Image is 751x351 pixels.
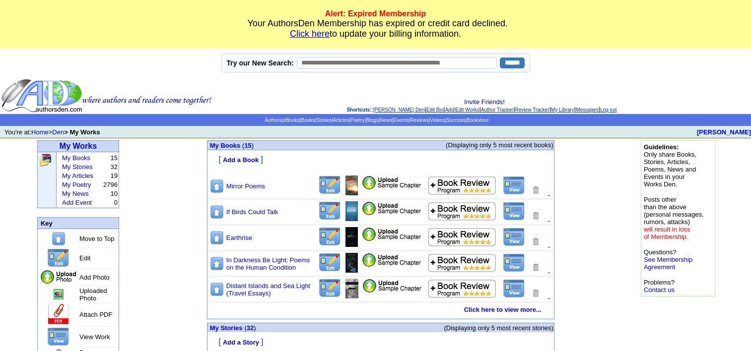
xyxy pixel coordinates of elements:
[362,227,421,241] img: Add Attachment PDF
[52,128,64,136] a: Den
[428,279,497,298] img: Add to Book Review Program
[79,274,110,281] font: Add Photo
[261,155,263,164] font: ]
[410,117,429,123] a: Reviews
[428,253,497,272] img: Add to Book Review Program
[548,291,550,299] a: .
[481,107,514,113] a: Author Tracker
[111,154,118,162] font: 15
[111,163,118,171] font: 32
[362,279,422,293] img: Add Attachment PDF
[548,214,550,222] a: .
[644,286,675,293] a: Contact us
[62,172,93,179] a: My Articles
[290,29,330,39] a: Click here
[644,143,679,151] b: Guidelines:
[208,333,211,337] img: shim.gif
[446,117,465,123] a: Success
[428,176,497,195] img: Add to Book Review Program
[265,117,281,123] a: Authors
[79,311,112,318] font: Attach PDF
[318,279,341,298] img: Edit this Title
[208,151,211,154] img: shim.gif
[548,188,550,196] a: .
[644,226,690,240] font: will result in loss of Membership.
[226,234,252,241] a: Earthrise
[209,256,224,271] img: Move to top
[60,142,97,150] a: My Works
[445,107,479,113] a: Add/Edit Works
[644,143,696,188] font: Only share Books, Stories, Articles, Poems, News and Events in your Works Den.
[697,128,751,136] b: [PERSON_NAME]
[345,227,358,247] img: Add/Remove Photo
[318,253,341,272] img: Edit this Title
[227,59,294,67] label: Try our New Search:
[252,142,254,149] span: )
[31,128,49,136] a: Home
[345,253,358,273] img: Add/Remove Photo
[210,142,240,149] font: My Books
[223,156,259,164] font: Add a Book
[47,248,70,268] img: Edit this Title
[261,338,263,346] font: ]
[114,199,118,206] font: 0
[345,279,358,298] img: Add/Remove Photo
[208,348,211,351] img: shim.gif
[209,204,224,220] img: Move to top
[428,228,497,246] img: Add to Book Review Program
[103,181,118,188] font: 2796
[1,78,211,113] img: header_logo2.gif
[219,155,221,164] font: [
[62,190,88,197] a: My News
[503,176,525,195] img: View this Title
[503,279,525,298] img: View this Title
[548,239,550,248] font: .
[467,117,489,123] a: Bookstore
[54,289,64,299] img: Add/Remove Photo
[219,338,221,346] font: [
[210,141,240,149] a: My Books
[548,265,550,274] font: .
[79,333,110,341] font: View Work
[47,304,70,325] img: Add Attachment
[64,128,100,136] b: > My Works
[209,282,224,297] img: Move to top
[644,248,692,271] font: Questions?
[551,107,574,113] a: My Library
[316,117,332,123] a: Stories
[247,324,254,332] a: 32
[62,199,92,206] a: Add Event
[366,117,378,123] a: Blogs
[79,254,90,262] font: Edit
[226,208,278,216] a: If Birds Could Talk
[223,338,259,346] a: Add a Story
[208,315,211,318] img: shim.gif
[208,170,211,173] img: shim.gif
[62,154,90,162] a: My Books
[210,324,243,332] a: My Stories
[345,201,358,221] img: Add/Remove Photo
[318,175,341,195] img: Edit this Title
[464,306,542,313] a: Click here to view more...
[226,282,310,297] a: Distant Islands and Sea Light (Travel Essays)
[79,235,115,242] font: Move to Top
[346,107,371,113] span: Shortcuts:
[40,270,77,285] img: Add Photo
[62,181,91,188] a: My Poetry
[428,202,497,221] img: Add to Book Review Program
[515,107,549,113] a: Review Tracker
[644,279,675,293] font: Problems?
[446,141,553,149] span: (Displaying only 5 most recent books)
[47,327,69,346] img: View this Page
[576,107,599,113] a: Messages
[345,175,358,195] img: Add/Remove Photo
[333,117,349,123] a: Articles
[247,18,508,39] font: Your AuthorsDen Membership has expired or credit card declined. to update your billing information.
[51,231,66,246] img: Move to top
[531,185,540,195] img: Removes this Title
[244,142,251,149] a: 15
[464,98,505,106] a: Invite Friends!
[223,155,259,164] a: Add a Book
